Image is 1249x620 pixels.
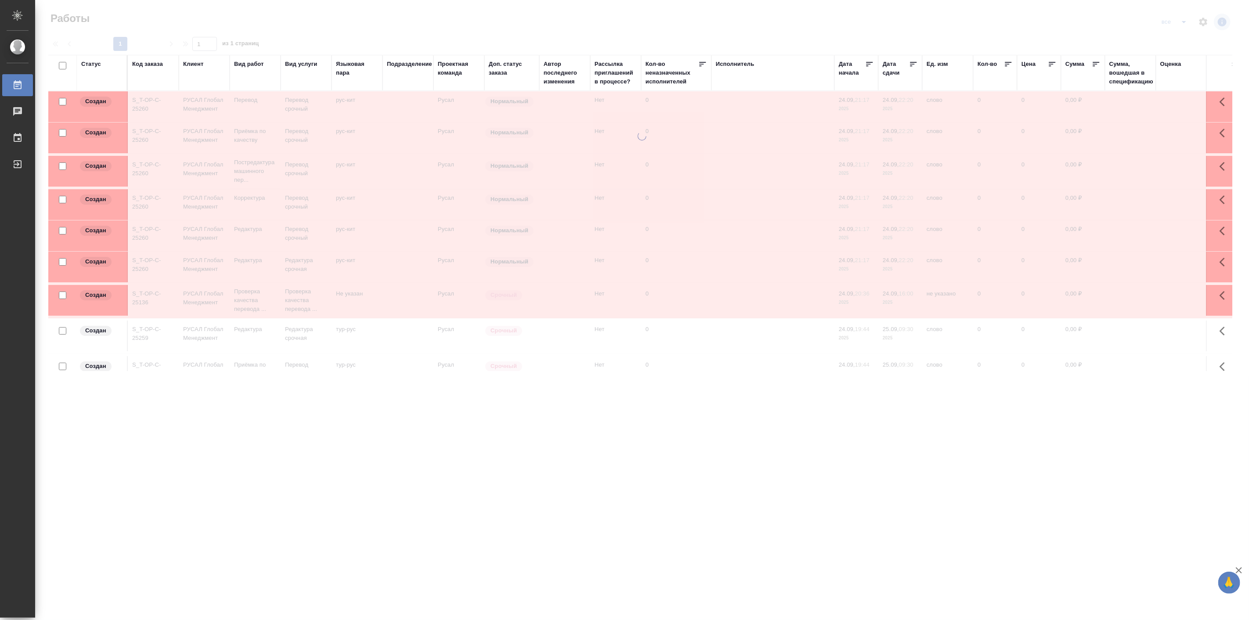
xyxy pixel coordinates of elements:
[85,226,106,235] p: Создан
[1065,60,1084,68] div: Сумма
[927,60,948,68] div: Ед. изм
[1214,252,1235,273] button: Здесь прячутся важные кнопки
[978,60,997,68] div: Кол-во
[85,162,106,170] p: Создан
[79,225,123,237] div: Заказ еще не согласован с клиентом, искать исполнителей рано
[1109,60,1153,86] div: Сумма, вошедшая в спецификацию
[79,194,123,205] div: Заказ еще не согласован с клиентом, искать исполнителей рано
[132,60,163,68] div: Код заказа
[1214,220,1235,242] button: Здесь прячутся важные кнопки
[1214,156,1235,177] button: Здесь прячутся важные кнопки
[85,97,106,106] p: Создан
[646,60,698,86] div: Кол-во неназначенных исполнителей
[85,326,106,335] p: Создан
[183,60,203,68] div: Клиент
[1214,285,1235,306] button: Здесь прячутся важные кнопки
[387,60,432,68] div: Подразделение
[234,60,264,68] div: Вид работ
[79,96,123,108] div: Заказ еще не согласован с клиентом, искать исполнителей рано
[336,60,378,77] div: Языковая пара
[1214,91,1235,112] button: Здесь прячутся важные кнопки
[489,60,535,77] div: Доп. статус заказа
[883,60,909,77] div: Дата сдачи
[85,257,106,266] p: Создан
[1214,123,1235,144] button: Здесь прячутся важные кнопки
[1218,572,1240,594] button: 🙏
[285,60,318,68] div: Вид услуги
[85,362,106,371] p: Создан
[1222,573,1237,592] span: 🙏
[438,60,480,77] div: Проектная команда
[81,60,101,68] div: Статус
[544,60,586,86] div: Автор последнего изменения
[839,60,865,77] div: Дата начала
[85,128,106,137] p: Создан
[79,360,123,372] div: Заказ еще не согласован с клиентом, искать исполнителей рано
[85,195,106,204] p: Создан
[79,127,123,139] div: Заказ еще не согласован с клиентом, искать исполнителей рано
[79,256,123,268] div: Заказ еще не согласован с клиентом, искать исполнителей рано
[595,60,637,86] div: Рассылка приглашений в процессе?
[1214,189,1235,210] button: Здесь прячутся важные кнопки
[1214,321,1235,342] button: Здесь прячутся важные кнопки
[85,291,106,299] p: Создан
[79,160,123,172] div: Заказ еще не согласован с клиентом, искать исполнителей рано
[1214,356,1235,377] button: Здесь прячутся важные кнопки
[79,289,123,301] div: Заказ еще не согласован с клиентом, искать исполнителей рано
[716,60,754,68] div: Исполнитель
[79,325,123,337] div: Заказ еще не согласован с клиентом, искать исполнителей рано
[1022,60,1036,68] div: Цена
[1160,60,1181,68] div: Оценка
